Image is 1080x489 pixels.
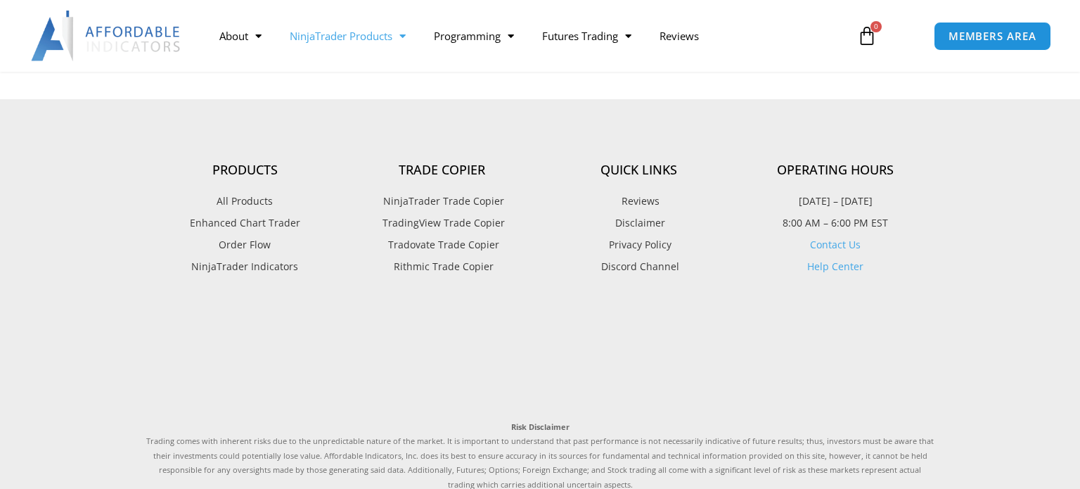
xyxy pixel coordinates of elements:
[385,236,499,254] span: Tradovate Trade Copier
[737,192,934,210] p: [DATE] – [DATE]
[737,214,934,232] p: 8:00 AM – 6:00 PM EST
[870,21,882,32] span: 0
[618,192,660,210] span: Reviews
[146,214,343,232] a: Enhanced Chart Trader
[598,258,679,276] span: Discord Channel
[190,214,300,232] span: Enhanced Chart Trader
[343,236,540,254] a: Tradovate Trade Copier
[836,15,898,56] a: 0
[420,20,528,52] a: Programming
[191,258,298,276] span: NinjaTrader Indicators
[343,214,540,232] a: TradingView Trade Copier
[949,31,1036,42] span: MEMBERS AREA
[276,20,420,52] a: NinjaTrader Products
[807,260,863,273] a: Help Center
[390,258,494,276] span: Rithmic Trade Copier
[146,258,343,276] a: NinjaTrader Indicators
[540,192,737,210] a: Reviews
[205,20,276,52] a: About
[737,163,934,178] h4: Operating Hours
[31,11,182,61] img: LogoAI | Affordable Indicators – NinjaTrader
[146,307,934,406] iframe: Customer reviews powered by Trustpilot
[205,20,843,52] nav: Menu
[605,236,671,254] span: Privacy Policy
[379,214,505,232] span: TradingView Trade Copier
[343,192,540,210] a: NinjaTrader Trade Copier
[645,20,713,52] a: Reviews
[146,163,343,178] h4: Products
[146,192,343,210] a: All Products
[380,192,504,210] span: NinjaTrader Trade Copier
[540,236,737,254] a: Privacy Policy
[612,214,665,232] span: Disclaimer
[528,20,645,52] a: Futures Trading
[343,258,540,276] a: Rithmic Trade Copier
[343,163,540,178] h4: Trade Copier
[540,214,737,232] a: Disclaimer
[934,22,1051,51] a: MEMBERS AREA
[810,238,861,251] a: Contact Us
[511,421,570,432] strong: Risk Disclaimer
[219,236,271,254] span: Order Flow
[540,258,737,276] a: Discord Channel
[146,236,343,254] a: Order Flow
[217,192,273,210] span: All Products
[540,163,737,178] h4: Quick Links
